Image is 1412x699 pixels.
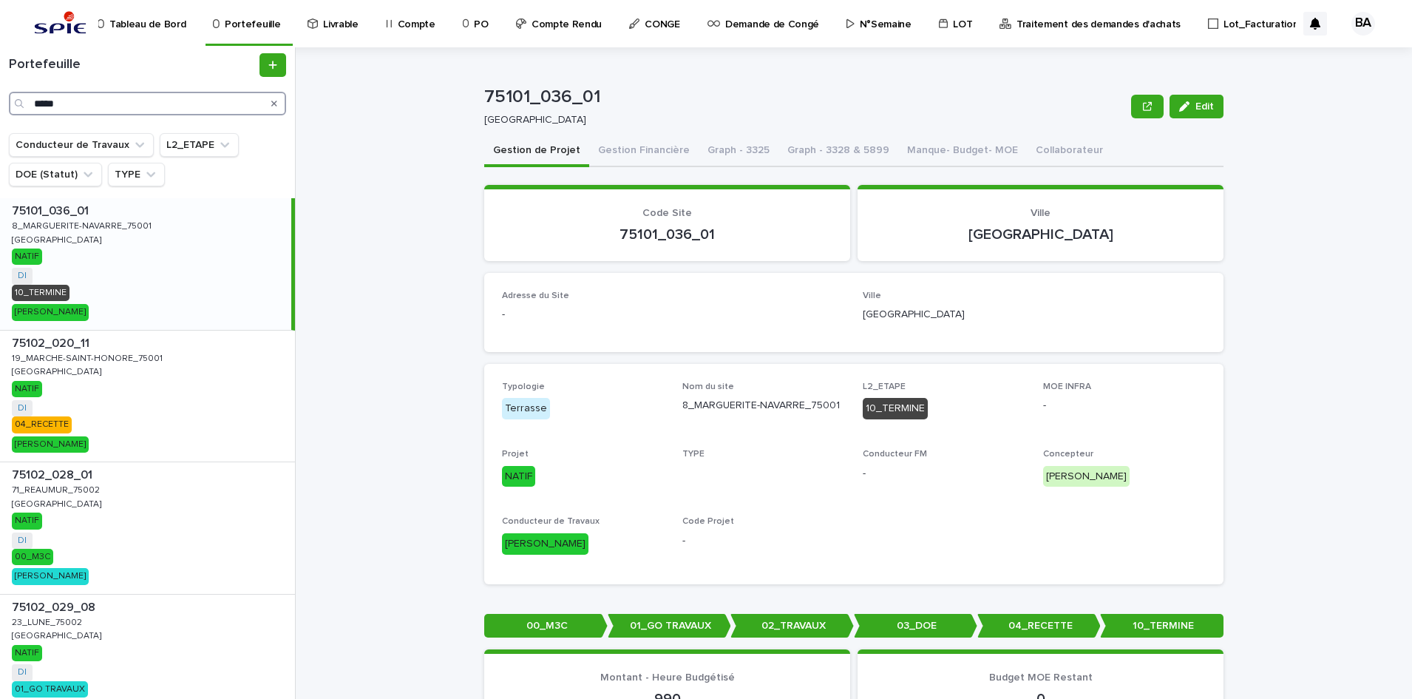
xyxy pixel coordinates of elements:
[12,568,89,584] div: [PERSON_NAME]
[12,436,89,453] div: [PERSON_NAME]
[12,465,95,482] p: 75102_028_01
[1100,614,1223,638] p: 10_TERMINE
[682,517,734,526] span: Code Projet
[12,416,72,433] div: 04_RECETTE
[875,226,1206,243] p: [GEOGRAPHIC_DATA]
[608,614,731,638] p: 01_GO TRAVAUX
[12,628,104,641] p: [GEOGRAPHIC_DATA]
[9,57,257,73] h1: Portefeuille
[1043,382,1091,391] span: MOE INFRA
[12,232,104,246] p: [GEOGRAPHIC_DATA]
[778,136,898,167] button: Graph - 3328 & 5899
[502,398,550,419] div: Terrasse
[18,536,27,546] a: DI
[898,136,1027,167] button: Manque- Budget- MOE
[863,466,1025,482] p: -
[863,450,927,459] span: Conducteur FM
[502,466,535,487] div: NATIF
[108,163,165,186] button: TYPE
[12,304,89,320] div: [PERSON_NAME]
[12,615,85,628] p: 23_LUNE_75002
[18,667,27,678] a: DI
[12,201,92,218] p: 75101_036_01
[12,351,166,364] p: 19_MARCHE-SAINT-HONORE_75001
[12,549,53,565] div: 00_M3C
[589,136,699,167] button: Gestion Financière
[12,249,42,265] div: NATIF
[30,9,91,38] img: svstPd6MQfCT1uX1QGkG
[1027,136,1112,167] button: Collaborateur
[600,672,735,683] span: Montant - Heure Budgétisé
[12,513,42,529] div: NATIF
[12,645,42,661] div: NATIF
[12,218,155,232] p: 8_MARGUERITE-NAVARRE_75001
[12,496,104,510] p: [GEOGRAPHIC_DATA]
[699,136,778,167] button: Graph - 3325
[863,291,881,300] span: Ville
[502,450,529,459] span: Projet
[12,285,69,301] div: 10_TERMINE
[1351,12,1375,36] div: BA
[9,133,154,157] button: Conducteur de Travaux
[730,614,854,638] p: 02_TRAVAUX
[484,136,589,167] button: Gestion de Projet
[484,614,608,638] p: 00_M3C
[863,398,928,419] div: 10_TERMINE
[9,92,286,115] input: Search
[1043,398,1206,413] p: -
[502,291,569,300] span: Adresse du Site
[854,614,977,638] p: 03_DOE
[18,271,27,281] a: DI
[12,364,104,377] p: [GEOGRAPHIC_DATA]
[502,533,588,555] div: [PERSON_NAME]
[1170,95,1223,118] button: Edit
[12,681,88,698] div: 01_GO TRAVAUX
[502,226,832,243] p: 75101_036_01
[502,382,545,391] span: Typologie
[502,307,845,323] p: -
[863,307,1206,323] p: [GEOGRAPHIC_DATA]
[1031,208,1050,218] span: Ville
[12,381,42,397] div: NATIF
[682,533,845,549] p: -
[863,382,906,391] span: L2_ETAPE
[1043,466,1130,487] div: [PERSON_NAME]
[1043,450,1093,459] span: Concepteur
[484,114,1119,126] p: [GEOGRAPHIC_DATA]
[12,482,103,496] p: 71_REAUMUR_75002
[484,87,1125,108] p: 75101_036_01
[642,208,692,218] span: Code Site
[12,598,98,615] p: 75102_029_08
[160,133,239,157] button: L2_ETAPE
[1195,101,1214,112] span: Edit
[977,614,1101,638] p: 04_RECETTE
[18,403,27,413] a: DI
[502,517,600,526] span: Conducteur de Travaux
[989,672,1093,683] span: Budget MOE Restant
[682,382,734,391] span: Nom du site
[12,334,92,351] p: 75102_020_11
[682,450,705,459] span: TYPE
[682,398,845,413] p: 8_MARGUERITE-NAVARRE_75001
[9,163,102,186] button: DOE (Statut)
